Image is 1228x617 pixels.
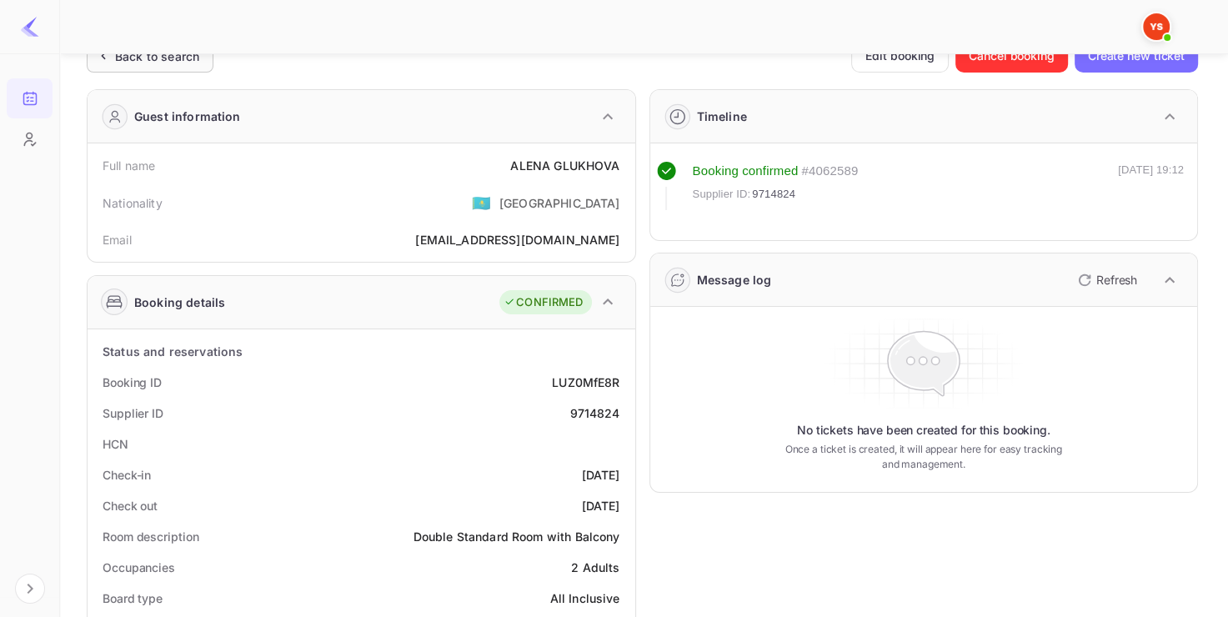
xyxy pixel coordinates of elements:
[552,374,619,391] div: LUZ0MfE8R
[472,188,491,218] span: United States
[103,528,198,545] div: Room description
[693,162,799,181] div: Booking confirmed
[582,497,620,514] div: [DATE]
[504,294,583,311] div: CONFIRMED
[550,589,620,607] div: All Inclusive
[801,162,858,181] div: # 4062589
[115,48,199,65] div: Back to search
[414,528,620,545] div: Double Standard Room with Balcony
[571,559,619,576] div: 2 Adults
[103,157,155,174] div: Full name
[697,108,747,125] div: Timeline
[103,466,151,484] div: Check-in
[20,17,40,37] img: LiteAPI
[103,435,128,453] div: HCN
[1118,162,1184,210] div: [DATE] 19:12
[1075,39,1198,73] button: Create new ticket
[499,194,620,212] div: [GEOGRAPHIC_DATA]
[582,466,620,484] div: [DATE]
[103,194,163,212] div: Nationality
[1096,271,1137,288] p: Refresh
[797,422,1050,439] p: No tickets have been created for this booking.
[510,157,619,174] div: ALENA GLUKHOVA
[569,404,619,422] div: 9714824
[103,343,243,360] div: Status and reservations
[134,108,241,125] div: Guest information
[697,271,772,288] div: Message log
[752,186,795,203] span: 9714824
[103,559,175,576] div: Occupancies
[693,186,751,203] span: Supplier ID:
[955,39,1068,73] button: Cancel booking
[7,119,53,158] a: Customers
[7,78,53,117] a: Bookings
[1143,13,1170,40] img: Yandex Support
[103,404,163,422] div: Supplier ID
[103,589,163,607] div: Board type
[415,231,619,248] div: [EMAIL_ADDRESS][DOMAIN_NAME]
[15,574,45,604] button: Expand navigation
[103,497,158,514] div: Check out
[851,39,949,73] button: Edit booking
[777,442,1070,472] p: Once a ticket is created, it will appear here for easy tracking and management.
[103,374,162,391] div: Booking ID
[134,293,225,311] div: Booking details
[1068,267,1144,293] button: Refresh
[103,231,132,248] div: Email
